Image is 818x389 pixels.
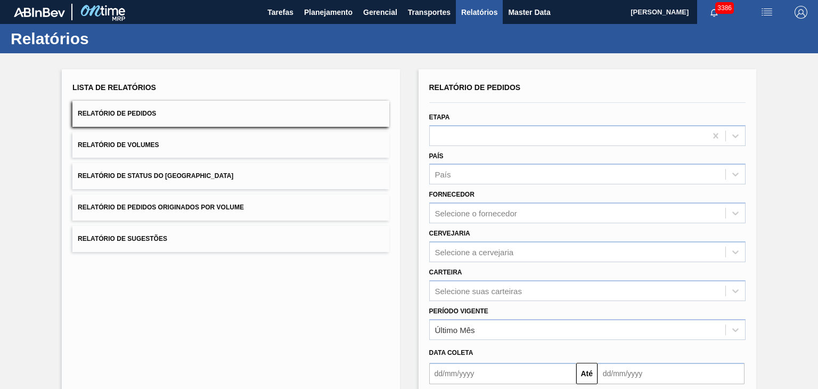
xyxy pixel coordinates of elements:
button: Relatório de Volumes [72,132,389,158]
div: Selecione a cervejaria [435,247,514,256]
span: Relatório de Pedidos [78,110,156,117]
button: Relatório de Sugestões [72,226,389,252]
span: Transportes [408,6,451,19]
span: Relatório de Status do [GEOGRAPHIC_DATA] [78,172,233,180]
img: Logout [795,6,807,19]
span: Master Data [508,6,550,19]
h1: Relatórios [11,33,200,45]
img: userActions [760,6,773,19]
label: Etapa [429,114,450,121]
div: Último Mês [435,325,475,334]
span: Relatório de Sugestões [78,235,167,242]
button: Notificações [697,5,731,20]
label: Carteira [429,269,462,276]
span: Lista de Relatórios [72,83,156,92]
input: dd/mm/yyyy [429,363,576,384]
button: Relatório de Pedidos Originados por Volume [72,194,389,221]
span: 3386 [715,2,734,14]
span: Planejamento [304,6,353,19]
span: Tarefas [267,6,293,19]
span: Relatório de Pedidos Originados por Volume [78,204,244,211]
span: Relatórios [461,6,497,19]
span: Relatório de Pedidos [429,83,521,92]
input: dd/mm/yyyy [598,363,745,384]
button: Relatório de Pedidos [72,101,389,127]
label: País [429,152,444,160]
label: Cervejaria [429,230,470,237]
img: TNhmsLtSVTkK8tSr43FrP2fwEKptu5GPRR3wAAAABJRU5ErkJggg== [14,7,65,17]
label: Fornecedor [429,191,475,198]
span: Data coleta [429,349,473,356]
div: Selecione suas carteiras [435,286,522,295]
div: Selecione o fornecedor [435,209,517,218]
button: Até [576,363,598,384]
button: Relatório de Status do [GEOGRAPHIC_DATA] [72,163,389,189]
span: Gerencial [363,6,397,19]
span: Relatório de Volumes [78,141,159,149]
label: Período Vigente [429,307,488,315]
div: País [435,170,451,179]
